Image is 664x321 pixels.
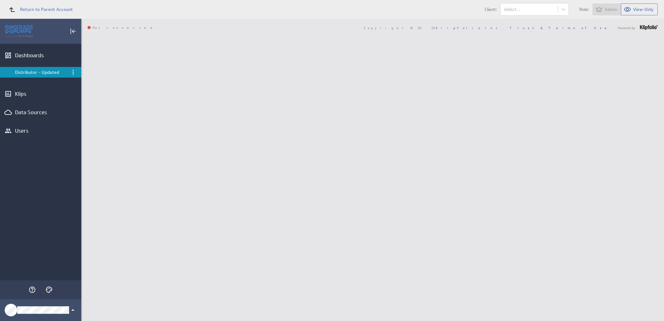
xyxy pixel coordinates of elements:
div: Data Sources [15,109,66,116]
span: Client: [485,7,497,12]
div: Menu [69,69,77,76]
div: Go to Dashboards [5,25,33,38]
button: View as Admin [592,3,621,15]
svg: Themes [45,286,53,293]
div: Klips [15,90,66,97]
span: Copyright © 2025 [364,26,503,29]
span: Not connected. [88,26,157,30]
span: Powered by [617,26,635,29]
div: Help [27,284,38,295]
div: Distributor - Updated [15,69,67,75]
div: Menu [69,68,78,77]
button: View as View-Only [621,3,658,15]
span: View-Only [633,7,654,12]
span: Role: [579,7,589,12]
a: Trust & Terms of Use [510,26,611,30]
div: Dashboards [15,52,66,59]
img: logo-footer.png [640,25,658,30]
div: Dashboard menu [69,69,77,76]
div: Users [15,127,66,134]
div: Themes [44,284,54,295]
div: Select... [504,7,555,12]
a: Klipfolio Inc. [436,26,503,30]
div: Collapse [68,26,78,37]
a: Return to Parent Account [5,3,73,16]
span: Admin [605,7,617,12]
img: Klipfolio logo [5,25,33,38]
span: Return to Parent Account [20,7,73,12]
